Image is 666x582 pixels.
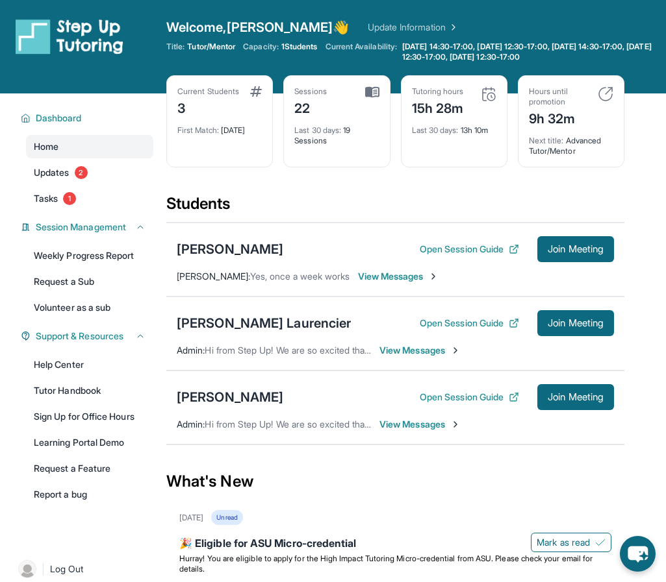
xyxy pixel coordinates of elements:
[177,97,239,117] div: 3
[412,125,459,135] span: Last 30 days :
[42,561,45,577] span: |
[16,18,123,55] img: logo
[177,388,283,406] div: [PERSON_NAME]
[529,107,590,128] div: 9h 32m
[529,128,613,156] div: Advanced Tutor/Mentor
[26,135,153,158] a: Home
[294,117,379,146] div: 19 Sessions
[537,310,614,336] button: Join Meeting
[36,112,82,125] span: Dashboard
[548,319,604,327] span: Join Meeting
[34,192,58,205] span: Tasks
[31,221,146,234] button: Session Management
[26,244,153,267] a: Weekly Progress Report
[177,125,219,135] span: First Match :
[402,42,663,62] span: [DATE] 14:30-17:00, [DATE] 12:30-17:00, [DATE] 14:30-17:00, [DATE] 12:30-17:00, [DATE] 12:30-17:00
[26,457,153,480] a: Request a Feature
[63,192,76,205] span: 1
[26,161,153,184] a: Updates2
[365,86,379,98] img: card
[548,393,604,401] span: Join Meeting
[26,379,153,402] a: Tutor Handbook
[26,405,153,428] a: Sign Up for Office Hours
[531,533,611,552] button: Mark as read
[36,221,126,234] span: Session Management
[420,243,519,256] button: Open Session Guide
[412,117,496,136] div: 13h 10m
[166,18,350,36] span: Welcome, [PERSON_NAME] 👋
[428,271,439,282] img: Chevron-Right
[420,317,519,330] button: Open Session Guide
[294,97,327,117] div: 22
[620,536,656,572] button: chat-button
[26,483,153,506] a: Report a bug
[179,553,595,574] span: Hurray! You are eligible to apply for the High Impact Tutoring Micro-credential from ASU. Please ...
[412,86,464,97] div: Tutoring hours
[179,513,203,523] div: [DATE]
[379,344,461,357] span: View Messages
[36,330,123,343] span: Support & Resources
[450,345,461,356] img: Chevron-Right
[18,560,36,578] img: user-img
[548,245,604,253] span: Join Meeting
[177,117,262,136] div: [DATE]
[26,296,153,319] a: Volunteer as a sub
[177,86,239,97] div: Current Students
[166,453,624,510] div: What's New
[537,236,614,262] button: Join Meeting
[537,536,590,549] span: Mark as read
[450,419,461,430] img: Chevron-Right
[537,384,614,410] button: Join Meeting
[50,563,84,576] span: Log Out
[26,187,153,210] a: Tasks1
[166,42,185,52] span: Title:
[595,537,606,548] img: Mark as read
[26,270,153,293] a: Request a Sub
[294,125,341,135] span: Last 30 days :
[400,42,666,62] a: [DATE] 14:30-17:00, [DATE] 12:30-17:00, [DATE] 14:30-17:00, [DATE] 12:30-17:00, [DATE] 12:30-17:00
[250,86,262,97] img: card
[26,431,153,454] a: Learning Portal Demo
[211,510,242,525] div: Unread
[34,140,58,153] span: Home
[34,166,70,179] span: Updates
[177,271,250,282] span: [PERSON_NAME] :
[31,112,146,125] button: Dashboard
[379,418,461,431] span: View Messages
[250,271,350,282] span: Yes, once a week works
[294,86,327,97] div: Sessions
[281,42,318,52] span: 1 Students
[75,166,88,179] span: 2
[31,330,146,343] button: Support & Resources
[481,86,496,102] img: card
[166,193,624,222] div: Students
[368,21,459,34] a: Update Information
[187,42,235,52] span: Tutor/Mentor
[326,42,397,62] span: Current Availability:
[243,42,279,52] span: Capacity:
[26,353,153,376] a: Help Center
[358,270,439,283] span: View Messages
[529,136,564,145] span: Next title :
[420,391,519,404] button: Open Session Guide
[179,535,611,553] div: 🎉 Eligible for ASU Micro-credential
[529,86,590,107] div: Hours until promotion
[177,418,205,430] span: Admin :
[446,21,459,34] img: Chevron Right
[177,240,283,258] div: [PERSON_NAME]
[412,97,464,117] div: 15h 28m
[598,86,613,102] img: card
[177,314,351,332] div: [PERSON_NAME] Laurencier
[177,345,205,356] span: Admin :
